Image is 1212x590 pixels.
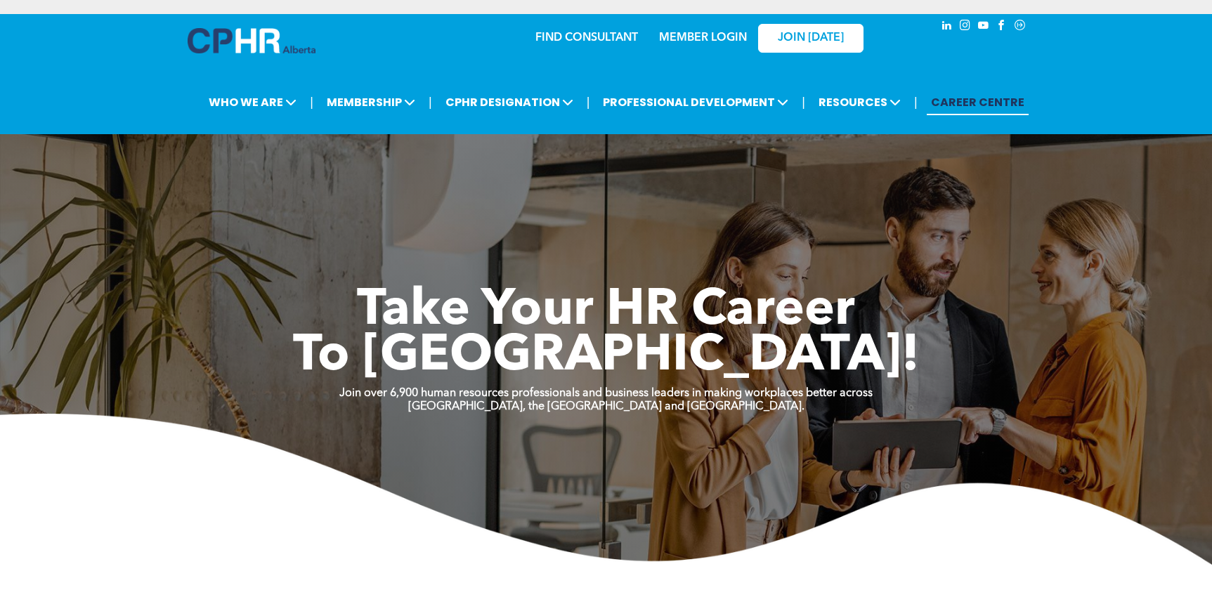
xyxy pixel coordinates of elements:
[441,89,578,115] span: CPHR DESIGNATION
[429,88,432,117] li: |
[535,32,638,44] a: FIND CONSULTANT
[408,401,804,412] strong: [GEOGRAPHIC_DATA], the [GEOGRAPHIC_DATA] and [GEOGRAPHIC_DATA].
[994,18,1010,37] a: facebook
[293,332,920,382] span: To [GEOGRAPHIC_DATA]!
[958,18,973,37] a: instagram
[322,89,419,115] span: MEMBERSHIP
[1012,18,1028,37] a: Social network
[357,286,855,336] span: Take Your HR Career
[778,32,844,45] span: JOIN [DATE]
[976,18,991,37] a: youtube
[814,89,905,115] span: RESOURCES
[188,28,315,53] img: A blue and white logo for cp alberta
[927,89,1029,115] a: CAREER CENTRE
[204,89,301,115] span: WHO WE ARE
[599,89,793,115] span: PROFESSIONAL DEVELOPMENT
[339,388,873,399] strong: Join over 6,900 human resources professionals and business leaders in making workplaces better ac...
[659,32,747,44] a: MEMBER LOGIN
[939,18,955,37] a: linkedin
[914,88,918,117] li: |
[802,88,805,117] li: |
[310,88,313,117] li: |
[758,24,864,53] a: JOIN [DATE]
[587,88,590,117] li: |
